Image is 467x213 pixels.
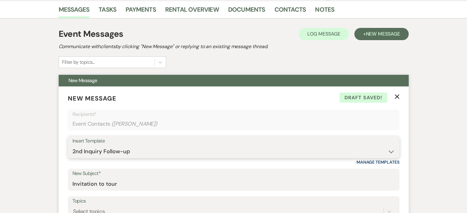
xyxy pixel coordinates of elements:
[72,169,395,178] label: New Subject*
[299,28,349,40] button: Log Message
[68,94,116,102] span: New Message
[72,110,395,118] p: Recipients*
[165,5,219,18] a: Rental Overview
[111,120,158,128] span: ( [PERSON_NAME] )
[68,77,97,84] span: New Message
[59,5,90,18] a: Messages
[356,159,399,165] a: Manage Templates
[228,5,265,18] a: Documents
[366,31,400,37] span: New Message
[274,5,306,18] a: Contacts
[126,5,156,18] a: Payments
[99,5,116,18] a: Tasks
[307,31,340,37] span: Log Message
[72,137,395,146] div: Insert Template
[315,5,334,18] a: Notes
[59,28,123,40] h1: Event Messages
[72,197,395,206] label: Topics
[354,28,408,40] button: +New Message
[59,43,409,50] h2: Communicate with clients by clicking "New Message" or replying to an existing message thread.
[62,59,95,66] div: Filter by topics...
[72,118,395,130] div: Event Contacts
[340,93,387,103] span: Draft saved!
